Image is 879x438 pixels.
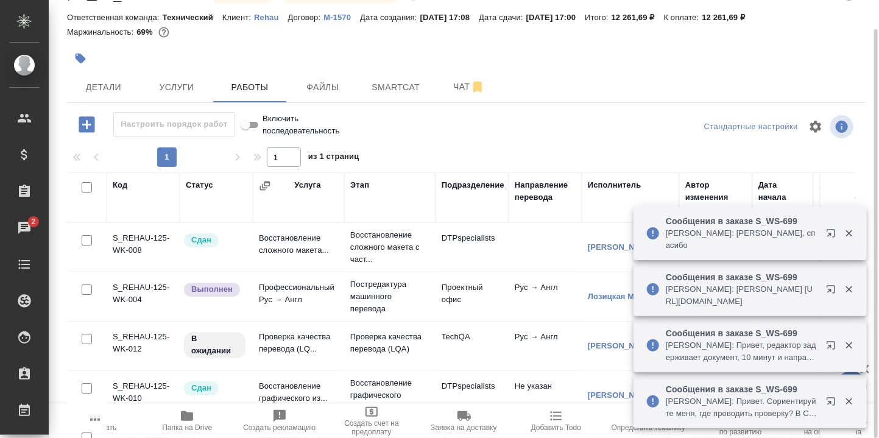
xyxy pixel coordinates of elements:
button: Закрыть [836,284,861,295]
a: Rehau [254,12,288,22]
p: В ожидании [191,333,238,357]
span: Создать рекламацию [243,423,316,432]
td: S_REHAU-125-WK-008 [107,226,180,269]
p: Сообщения в заказе S_WS-699 [666,215,818,227]
button: Пересчитать [49,404,141,438]
span: Определить тематику [612,423,685,432]
div: Подразделение [442,179,504,191]
p: [DATE] 17:08 [420,13,479,22]
button: Добавить тэг [67,45,94,72]
p: [PERSON_NAME]: Привет, редактор задерживает документ, 10 минут и направлю ссылку на документ [666,339,818,364]
div: Дата начала [758,179,807,203]
td: Рус → Англ [509,325,582,367]
td: S_REHAU-125-WK-012 [107,325,180,367]
button: Папка на Drive [141,404,233,438]
div: Исполнитель [588,179,641,191]
button: Создать рекламацию [233,404,325,438]
div: split button [701,118,801,136]
p: Rehau [254,13,288,22]
button: Открыть в новой вкладке [819,389,848,419]
p: Восстановление графического изображен... [350,377,429,414]
p: [PERSON_NAME]: Привет. Сориентируйте меня, где проводить проверку? В СК пусто, на драйве тоже нет... [666,395,818,420]
p: [PERSON_NAME]: [PERSON_NAME] [URL][DOMAIN_NAME] [666,283,818,308]
span: Посмотреть информацию [830,115,856,138]
p: Дата сдачи: [479,13,526,22]
span: 2 [24,216,43,228]
div: Исполнитель назначен, приступать к работе пока рано [183,331,247,359]
div: Код [113,179,127,191]
p: Клиент: [222,13,254,22]
span: Включить последовательность [263,113,340,137]
td: Проектный офис [436,275,509,318]
a: 2 [3,213,46,243]
button: Открыть в новой вкладке [819,333,848,362]
p: Технический [163,13,222,22]
button: Добавить работу [70,112,104,137]
button: Закрыть [836,228,861,239]
div: Статус [186,179,213,191]
span: Заявка на доставку [431,423,496,432]
span: Файлы [294,80,352,95]
p: Сдан [191,382,211,394]
span: Чат [440,79,498,94]
button: Закрыть [836,340,861,351]
button: Определить тематику [602,404,694,438]
a: М-1570 [323,12,360,22]
td: DTPspecialists [436,226,509,269]
p: Выполнен [191,283,233,295]
td: Не указан [509,374,582,417]
button: Сгруппировать [259,180,271,192]
td: Восстановление сложного макета... [253,226,344,269]
span: Smartcat [367,80,425,95]
span: Создать счет на предоплату [333,419,410,436]
td: Проверка качества перевода (LQ... [253,325,344,367]
button: Закрыть [836,396,861,407]
td: Профессиональный Рус → Англ [253,275,344,318]
div: Менеджер проверил работу исполнителя, передает ее на следующий этап [183,380,247,397]
a: [PERSON_NAME] [588,341,655,350]
span: Настроить таблицу [801,112,830,141]
p: Постредактура машинного перевода [350,278,429,315]
p: Маржинальность: [67,27,136,37]
span: Добавить Todo [531,423,581,432]
button: Заявка на доставку [418,404,510,438]
a: [PERSON_NAME] [588,242,655,252]
div: Менеджер проверил работу исполнителя, передает ее на следующий этап [183,232,247,249]
svg: Отписаться [470,80,485,94]
p: 12 261,69 ₽ [612,13,664,22]
p: Дата создания: [360,13,420,22]
p: 12 261,69 ₽ [702,13,754,22]
a: Лозицкая Мария [588,292,654,301]
p: Сообщения в заказе S_WS-699 [666,383,818,395]
p: 69% [136,27,155,37]
div: Услуга [294,179,320,191]
button: Создать счет на предоплату [325,404,417,438]
p: Сообщения в заказе S_WS-699 [666,271,818,283]
p: Ответственная команда: [67,13,163,22]
td: DTPspecialists [436,374,509,417]
p: [DATE] 17:00 [526,13,585,22]
button: Открыть в новой вкладке [819,277,848,306]
div: Исполнитель завершил работу [183,281,247,298]
p: Восстановление сложного макета с част... [350,229,429,266]
div: Автор изменения [685,179,746,203]
button: Открыть в новой вкладке [819,221,848,250]
span: Услуги [147,80,206,95]
a: [PERSON_NAME] [588,390,655,400]
p: Сдан [191,234,211,246]
button: 3200.13 RUB; [156,24,172,40]
span: Работы [221,80,279,95]
button: Добавить Todo [510,404,602,438]
div: Направление перевода [515,179,576,203]
p: Сообщения в заказе S_WS-699 [666,327,818,339]
td: S_REHAU-125-WK-004 [107,275,180,318]
div: Этап [350,179,369,191]
td: Восстановление графического из... [253,374,344,417]
span: из 1 страниц [308,149,359,167]
p: К оплате: [664,13,702,22]
td: TechQA [436,325,509,367]
p: М-1570 [323,13,360,22]
p: Проверка качества перевода (LQA) [350,331,429,355]
p: Итого: [585,13,611,22]
td: Рус → Англ [509,275,582,318]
